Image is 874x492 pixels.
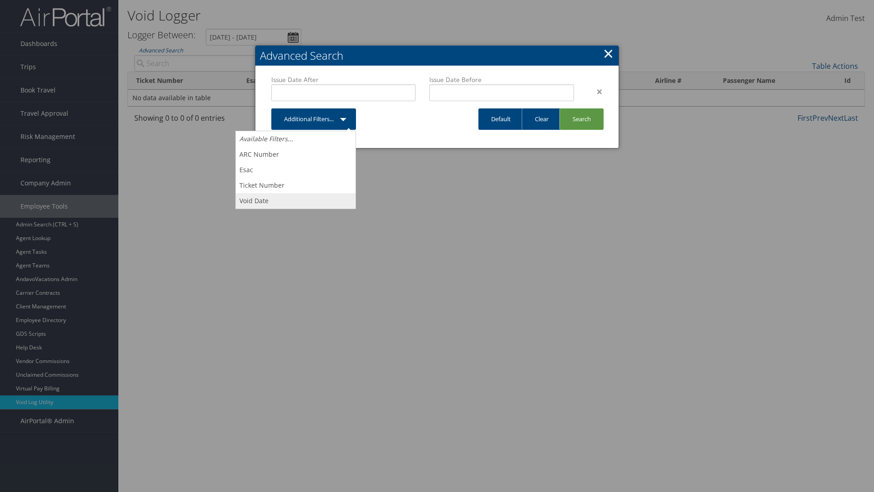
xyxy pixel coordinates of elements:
a: Void Date [236,193,356,209]
a: Additional Filters... [271,108,356,130]
a: Esac [236,162,356,178]
i: Available Filters... [239,134,293,143]
a: Search [559,108,604,130]
a: ARC Number [236,147,356,162]
label: Issue Date Before [429,75,574,84]
h2: Advanced Search [255,46,619,66]
label: Issue Date After [271,75,416,84]
a: Ticket Number [236,178,356,193]
div: × [581,86,610,97]
a: Clear [522,108,561,130]
a: Default [478,108,523,130]
a: Close [603,44,614,62]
